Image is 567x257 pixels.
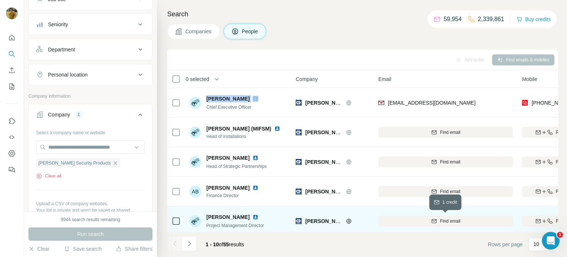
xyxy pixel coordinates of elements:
[378,156,513,168] button: Find email
[305,100,394,106] span: [PERSON_NAME] Security Products
[296,218,302,224] img: Logo of Gerda Security Products
[242,28,259,35] span: People
[296,75,318,83] span: Company
[6,7,18,19] img: Avatar
[305,129,394,135] span: [PERSON_NAME] Security Products
[378,186,513,197] button: Find email
[189,156,201,168] img: Avatar
[206,125,271,132] span: [PERSON_NAME] (MIFSM)
[440,188,460,195] span: Find email
[440,159,460,165] span: Find email
[522,75,537,83] span: Mobile
[488,241,523,248] span: Rows per page
[75,111,83,118] div: 1
[167,9,558,19] h4: Search
[252,96,258,102] img: LinkedIn logo
[378,127,513,138] button: Find email
[61,216,120,223] div: 9944 search results remaining
[296,159,302,165] img: Logo of Gerda Security Products
[252,155,258,161] img: LinkedIn logo
[478,15,504,24] p: 2,339,861
[6,163,18,176] button: Feedback
[186,75,209,83] span: 0 selected
[28,93,152,99] p: Company information
[522,99,528,106] img: provider prospeo logo
[29,106,152,126] button: Company1
[36,126,145,136] div: Select a company name or website
[36,207,145,214] p: Your list is private and won't be saved or shared.
[189,126,201,138] img: Avatar
[252,185,258,191] img: LinkedIn logo
[378,75,391,83] span: Email
[189,97,201,109] img: Avatar
[223,241,229,247] span: 55
[48,46,75,53] div: Department
[305,159,394,165] span: [PERSON_NAME] Security Products
[206,184,250,192] span: [PERSON_NAME]
[206,241,244,247] span: results
[64,245,102,253] button: Save search
[116,245,152,253] button: Share filters
[48,111,70,118] div: Company
[206,133,283,140] span: Head of installations
[189,186,201,197] div: AB
[274,126,280,132] img: LinkedIn logo
[296,129,302,135] img: Logo of Gerda Security Products
[189,215,201,227] img: Avatar
[29,66,152,84] button: Personal location
[38,160,111,166] span: [PERSON_NAME] Security Products
[6,80,18,93] button: My lists
[440,218,460,224] span: Find email
[252,214,258,220] img: LinkedIn logo
[28,245,49,253] button: Clear
[378,216,513,227] button: Find email
[219,241,223,247] span: of
[516,14,551,24] button: Buy credits
[440,129,460,136] span: Find email
[6,114,18,128] button: Use Surfe on LinkedIn
[444,15,462,24] p: 59,954
[206,164,267,169] span: Head of Strategic Partnerships
[533,240,539,248] p: 10
[36,173,61,179] button: Clear all
[6,147,18,160] button: Dashboard
[185,28,212,35] span: Companies
[305,218,394,224] span: [PERSON_NAME] Security Products
[206,105,251,110] span: Chief Executive Officer
[378,99,384,106] img: provider findymail logo
[296,100,302,106] img: Logo of Gerda Security Products
[542,232,560,250] iframe: Intercom live chat
[182,236,197,251] button: Navigate to next page
[206,223,264,228] span: Project Management Director
[206,95,250,102] span: [PERSON_NAME]
[6,47,18,61] button: Search
[6,31,18,44] button: Quick start
[206,192,261,199] span: Finance Director
[305,189,394,195] span: [PERSON_NAME] Security Products
[6,131,18,144] button: Use Surfe API
[29,41,152,58] button: Department
[6,64,18,77] button: Enrich CSV
[29,16,152,33] button: Seniority
[48,71,87,78] div: Personal location
[48,21,68,28] div: Seniority
[36,200,145,207] p: Upload a CSV of company websites.
[206,241,219,247] span: 1 - 10
[388,100,475,106] span: [EMAIL_ADDRESS][DOMAIN_NAME]
[296,189,302,195] img: Logo of Gerda Security Products
[206,213,250,221] span: [PERSON_NAME]
[557,232,563,238] span: 1
[206,154,250,162] span: [PERSON_NAME]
